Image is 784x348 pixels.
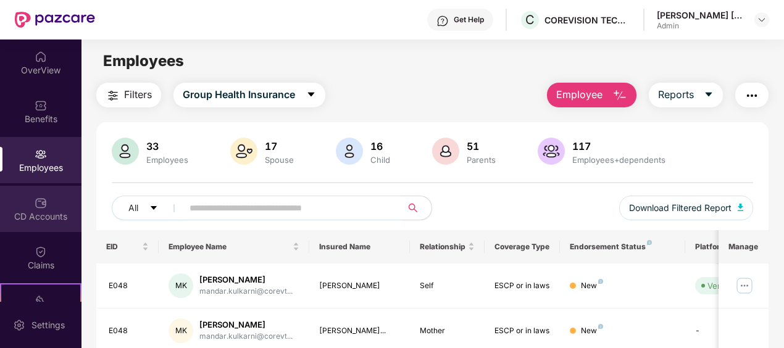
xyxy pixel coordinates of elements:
span: EID [106,242,140,252]
img: svg+xml;base64,PHN2ZyBpZD0iU2V0dGluZy0yMHgyMCIgeG1sbnM9Imh0dHA6Ly93d3cudzMub3JnLzIwMDAvc3ZnIiB3aW... [13,319,25,331]
div: [PERSON_NAME] [PERSON_NAME] Nirmal [657,9,743,21]
div: mandar.kulkarni@corevt... [199,331,293,342]
img: svg+xml;base64,PHN2ZyBpZD0iRW1wbG95ZWVzIiB4bWxucz0iaHR0cDovL3d3dy53My5vcmcvMjAwMC9zdmciIHdpZHRoPS... [35,148,47,160]
img: svg+xml;base64,PHN2ZyB4bWxucz0iaHR0cDovL3d3dy53My5vcmcvMjAwMC9zdmciIHhtbG5zOnhsaW5rPSJodHRwOi8vd3... [612,88,627,103]
img: svg+xml;base64,PHN2ZyB4bWxucz0iaHR0cDovL3d3dy53My5vcmcvMjAwMC9zdmciIHdpZHRoPSIyNCIgaGVpZ2h0PSIyNC... [106,88,120,103]
div: [PERSON_NAME] [199,319,293,331]
div: Settings [28,319,69,331]
div: [PERSON_NAME]... [319,325,400,337]
span: Employees [103,52,184,70]
img: manageButton [735,276,754,296]
img: svg+xml;base64,PHN2ZyBpZD0iRHJvcGRvd24tMzJ4MzIiIHhtbG5zPSJodHRwOi8vd3d3LnczLm9yZy8yMDAwL3N2ZyIgd2... [757,15,767,25]
button: Allcaret-down [112,196,187,220]
div: ESCP or in laws [494,280,550,292]
img: svg+xml;base64,PHN2ZyBpZD0iSG9tZSIgeG1sbnM9Imh0dHA6Ly93d3cudzMub3JnLzIwMDAvc3ZnIiB3aWR0aD0iMjAiIG... [35,51,47,63]
th: Insured Name [309,230,410,263]
div: Employees+dependents [570,155,668,165]
div: [PERSON_NAME] [199,274,293,286]
img: svg+xml;base64,PHN2ZyB4bWxucz0iaHR0cDovL3d3dy53My5vcmcvMjAwMC9zdmciIHdpZHRoPSI4IiBoZWlnaHQ9IjgiIH... [598,324,603,329]
span: Employee [556,87,603,102]
img: svg+xml;base64,PHN2ZyB4bWxucz0iaHR0cDovL3d3dy53My5vcmcvMjAwMC9zdmciIHhtbG5zOnhsaW5rPSJodHRwOi8vd3... [538,138,565,165]
span: C [525,12,535,27]
th: Employee Name [159,230,309,263]
th: Coverage Type [485,230,560,263]
div: MK [169,273,193,298]
button: Reportscaret-down [649,83,723,107]
th: Manage [719,230,769,263]
div: 17 [262,140,296,152]
span: caret-down [704,89,714,101]
img: New Pazcare Logo [15,12,95,28]
span: Relationship [420,242,466,252]
img: svg+xml;base64,PHN2ZyB4bWxucz0iaHR0cDovL3d3dy53My5vcmcvMjAwMC9zdmciIHhtbG5zOnhsaW5rPSJodHRwOi8vd3... [112,138,139,165]
img: svg+xml;base64,PHN2ZyB4bWxucz0iaHR0cDovL3d3dy53My5vcmcvMjAwMC9zdmciIHdpZHRoPSIyMSIgaGVpZ2h0PSIyMC... [35,294,47,307]
div: Verified [707,280,737,292]
button: Employee [547,83,636,107]
span: Download Filtered Report [629,201,732,215]
div: Child [368,155,393,165]
div: New [581,280,603,292]
div: Get Help [454,15,484,25]
span: caret-down [149,204,158,213]
div: 117 [570,140,668,152]
div: 16 [368,140,393,152]
button: search [401,196,432,220]
div: Mother [420,325,475,337]
div: MK [169,318,193,343]
span: Group Health Insurance [183,87,295,102]
div: E048 [109,280,149,292]
span: Filters [124,87,152,102]
img: svg+xml;base64,PHN2ZyB4bWxucz0iaHR0cDovL3d3dy53My5vcmcvMjAwMC9zdmciIHhtbG5zOnhsaW5rPSJodHRwOi8vd3... [230,138,257,165]
img: svg+xml;base64,PHN2ZyBpZD0iQmVuZWZpdHMiIHhtbG5zPSJodHRwOi8vd3d3LnczLm9yZy8yMDAwL3N2ZyIgd2lkdGg9Ij... [35,99,47,112]
img: svg+xml;base64,PHN2ZyB4bWxucz0iaHR0cDovL3d3dy53My5vcmcvMjAwMC9zdmciIHdpZHRoPSI4IiBoZWlnaHQ9IjgiIH... [647,240,652,245]
th: Relationship [410,230,485,263]
div: Platform Status [695,242,763,252]
img: svg+xml;base64,PHN2ZyBpZD0iQ2xhaW0iIHhtbG5zPSJodHRwOi8vd3d3LnczLm9yZy8yMDAwL3N2ZyIgd2lkdGg9IjIwIi... [35,246,47,258]
span: search [401,203,425,213]
div: Endorsement Status [570,242,675,252]
div: Admin [657,21,743,31]
img: svg+xml;base64,PHN2ZyB4bWxucz0iaHR0cDovL3d3dy53My5vcmcvMjAwMC9zdmciIHdpZHRoPSIyNCIgaGVpZ2h0PSIyNC... [744,88,759,103]
img: svg+xml;base64,PHN2ZyB4bWxucz0iaHR0cDovL3d3dy53My5vcmcvMjAwMC9zdmciIHhtbG5zOnhsaW5rPSJodHRwOi8vd3... [432,138,459,165]
span: caret-down [306,89,316,101]
img: svg+xml;base64,PHN2ZyBpZD0iQ0RfQWNjb3VudHMiIGRhdGEtbmFtZT0iQ0QgQWNjb3VudHMiIHhtbG5zPSJodHRwOi8vd3... [35,197,47,209]
div: Spouse [262,155,296,165]
span: Employee Name [169,242,290,252]
img: svg+xml;base64,PHN2ZyB4bWxucz0iaHR0cDovL3d3dy53My5vcmcvMjAwMC9zdmciIHdpZHRoPSI4IiBoZWlnaHQ9IjgiIH... [598,279,603,284]
button: Download Filtered Report [619,196,754,220]
img: svg+xml;base64,PHN2ZyBpZD0iSGVscC0zMngzMiIgeG1sbnM9Imh0dHA6Ly93d3cudzMub3JnLzIwMDAvc3ZnIiB3aWR0aD... [436,15,449,27]
button: Group Health Insurancecaret-down [173,83,325,107]
div: [PERSON_NAME] [319,280,400,292]
button: Filters [96,83,161,107]
th: EID [96,230,159,263]
div: E048 [109,325,149,337]
span: All [128,201,138,215]
div: mandar.kulkarni@corevt... [199,286,293,297]
div: 51 [464,140,498,152]
img: svg+xml;base64,PHN2ZyB4bWxucz0iaHR0cDovL3d3dy53My5vcmcvMjAwMC9zdmciIHhtbG5zOnhsaW5rPSJodHRwOi8vd3... [336,138,363,165]
div: Employees [144,155,191,165]
div: Self [420,280,475,292]
div: Parents [464,155,498,165]
span: Reports [658,87,694,102]
div: COREVISION TECHNOLOGY PRIVATE LIMITED [544,14,631,26]
div: 33 [144,140,191,152]
div: ESCP or in laws [494,325,550,337]
div: New [581,325,603,337]
img: svg+xml;base64,PHN2ZyB4bWxucz0iaHR0cDovL3d3dy53My5vcmcvMjAwMC9zdmciIHhtbG5zOnhsaW5rPSJodHRwOi8vd3... [738,204,744,211]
